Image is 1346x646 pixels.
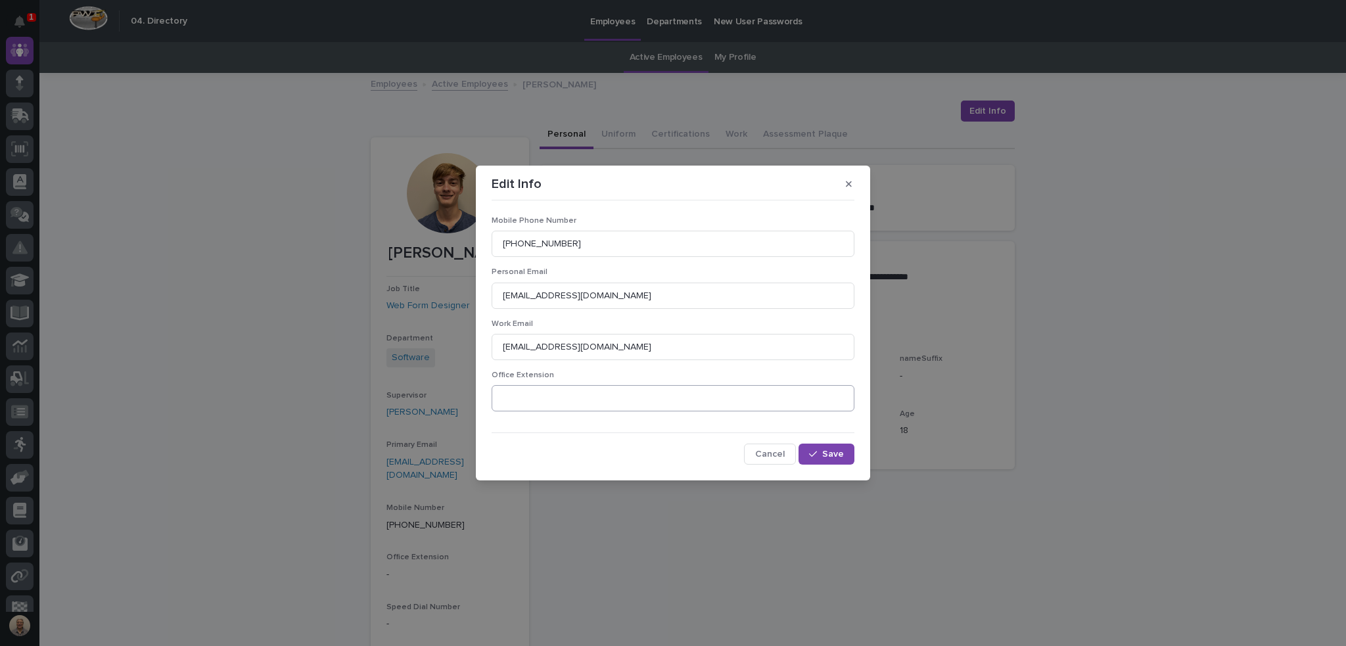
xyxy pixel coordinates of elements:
[492,176,542,192] p: Edit Info
[492,320,533,328] span: Work Email
[492,217,576,225] span: Mobile Phone Number
[492,371,554,379] span: Office Extension
[755,450,785,459] span: Cancel
[799,444,854,465] button: Save
[822,450,844,459] span: Save
[492,268,547,276] span: Personal Email
[744,444,796,465] button: Cancel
